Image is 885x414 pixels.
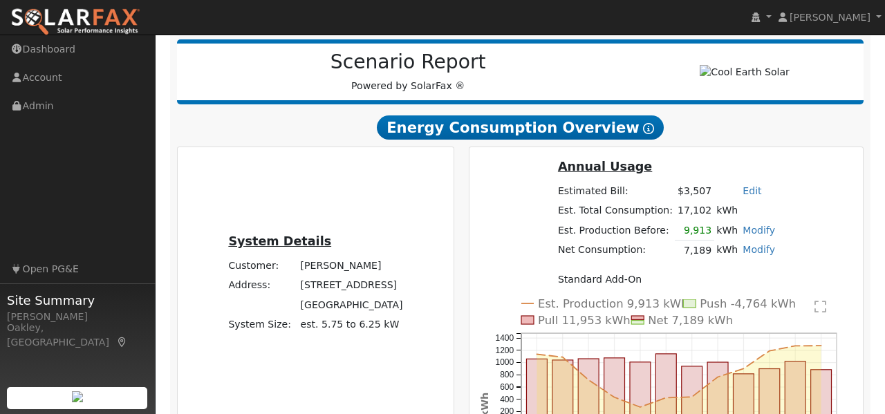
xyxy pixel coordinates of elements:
[500,382,514,392] text: 600
[700,297,796,310] text: Push -4,764 kWh
[226,276,298,295] td: Address:
[538,314,631,327] text: Pull 11,953 kWh
[790,12,870,23] span: [PERSON_NAME]
[714,201,778,220] td: kWh
[675,201,714,220] td: 17,102
[716,375,720,379] circle: onclick=""
[500,394,514,404] text: 400
[298,256,405,276] td: [PERSON_NAME]
[714,220,740,241] td: kWh
[714,241,740,261] td: kWh
[500,370,514,379] text: 800
[675,182,714,201] td: $3,507
[72,391,83,402] img: retrieve
[226,256,298,276] td: Customer:
[116,337,129,348] a: Map
[555,201,675,220] td: Est. Total Consumption:
[228,234,331,248] u: System Details
[555,220,675,241] td: Est. Production Before:
[226,314,298,334] td: System Size:
[742,367,745,370] circle: onclick=""
[184,50,633,93] div: Powered by SolarFax ®
[587,378,590,382] circle: onclick=""
[7,291,148,310] span: Site Summary
[675,241,714,261] td: 7,189
[191,50,625,74] h2: Scenario Report
[768,349,772,352] circle: onclick=""
[561,355,564,359] circle: onclick=""
[301,319,400,330] span: est. 5.75 to 6.25 kW
[535,352,539,356] circle: onclick=""
[743,244,775,255] a: Modify
[555,182,675,201] td: Estimated Bill:
[675,220,714,241] td: 9,913
[690,395,693,399] circle: onclick=""
[555,241,675,261] td: Net Consumption:
[648,314,733,327] text: Net 7,189 kWh
[298,295,405,314] td: [GEOGRAPHIC_DATA]
[819,344,823,347] circle: onclick=""
[7,310,148,324] div: [PERSON_NAME]
[558,160,652,173] u: Annual Usage
[10,8,140,37] img: SolarFax
[613,395,616,399] circle: onclick=""
[743,225,775,236] a: Modify
[743,185,761,196] a: Edit
[664,396,668,399] circle: onclick=""
[643,123,654,134] i: Show Help
[495,357,514,367] text: 1000
[638,405,642,408] circle: onclick=""
[495,345,514,355] text: 1200
[495,333,514,343] text: 1400
[794,344,797,348] circle: onclick=""
[298,314,405,334] td: System Size
[814,300,826,314] text: 
[298,276,405,295] td: [STREET_ADDRESS]
[555,270,777,289] td: Standard Add-On
[538,297,689,310] text: Est. Production 9,913 kWh
[700,65,790,79] img: Cool Earth Solar
[7,321,148,350] div: Oakley, [GEOGRAPHIC_DATA]
[377,115,663,140] span: Energy Consumption Overview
